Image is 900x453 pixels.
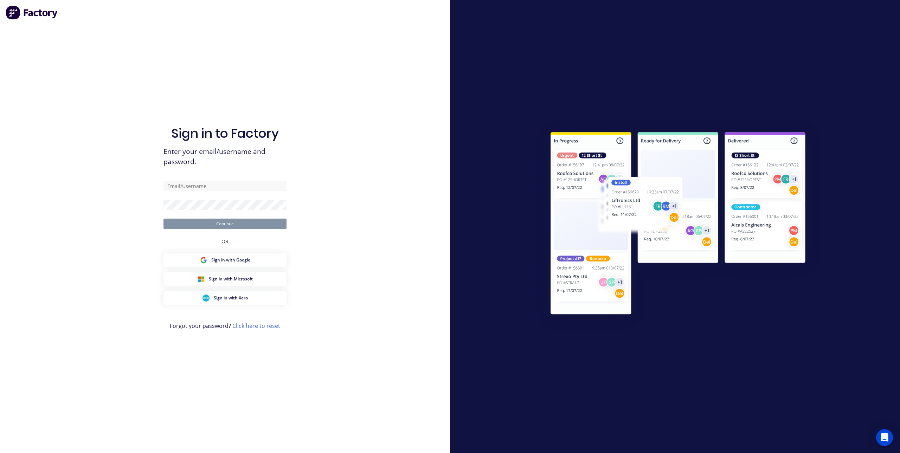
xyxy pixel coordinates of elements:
[163,219,287,229] button: Continue
[170,322,280,330] span: Forgot your password?
[6,6,58,20] img: Factory
[198,276,205,283] img: Microsoft Sign in
[163,147,287,167] span: Enter your email/username and password.
[202,295,210,302] img: Xero Sign in
[163,291,287,305] button: Xero Sign inSign in with Xero
[200,257,207,264] img: Google Sign in
[209,276,253,282] span: Sign in with Microsoft
[232,322,280,330] a: Click here to reset
[221,229,229,253] div: OR
[535,118,821,331] img: Sign in
[171,126,279,141] h1: Sign in to Factory
[214,295,248,301] span: Sign in with Xero
[163,181,287,191] input: Email/Username
[876,429,893,446] div: Open Intercom Messenger
[211,257,250,263] span: Sign in with Google
[163,253,287,267] button: Google Sign inSign in with Google
[163,272,287,286] button: Microsoft Sign inSign in with Microsoft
